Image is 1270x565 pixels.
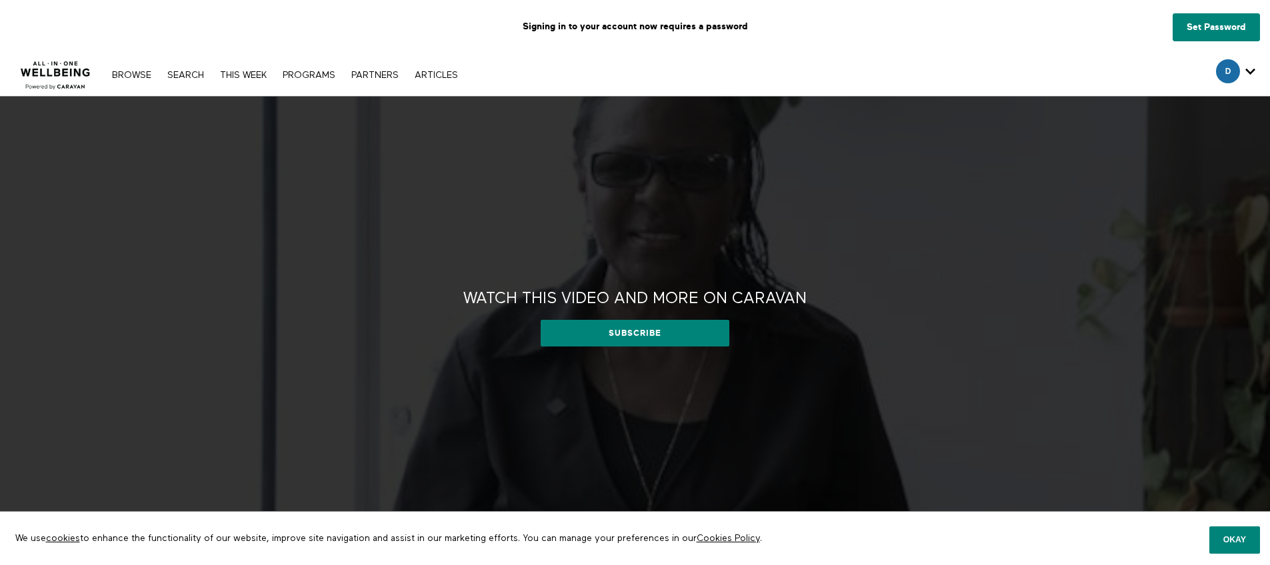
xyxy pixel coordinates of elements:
a: Subscribe [541,320,729,346]
a: Search [161,71,211,80]
a: Set Password [1173,13,1260,41]
p: We use to enhance the functionality of our website, improve site navigation and assist in our mar... [5,522,1001,555]
a: Cookies Policy [697,534,760,543]
a: PARTNERS [345,71,405,80]
a: Browse [105,71,158,80]
nav: Primary [105,68,464,81]
div: Secondary [1206,53,1265,96]
img: CARAVAN [15,51,96,91]
a: cookies [46,534,80,543]
button: Okay [1209,526,1260,553]
a: THIS WEEK [213,71,273,80]
p: Signing in to your account now requires a password [10,10,1260,43]
a: PROGRAMS [276,71,342,80]
h2: Watch this video and more on CARAVAN [463,288,807,309]
a: ARTICLES [408,71,465,80]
